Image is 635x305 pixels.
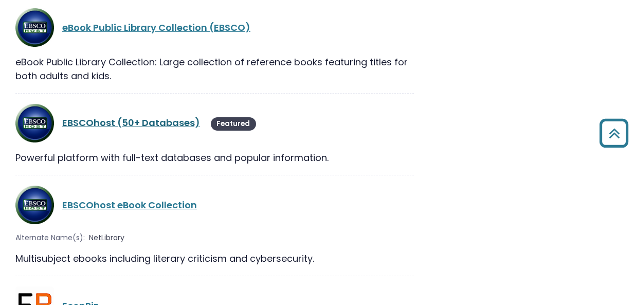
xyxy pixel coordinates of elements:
a: eBook Public Library Collection (EBSCO) [62,21,250,34]
div: eBook Public Library Collection: Large collection of reference books featuring titles for both ad... [15,55,414,83]
span: NetLibrary [89,232,124,243]
span: Featured [211,117,256,131]
div: Multisubject ebooks including literary criticism and cybersecurity. [15,252,414,265]
div: Powerful platform with full-text databases and popular information. [15,151,414,165]
a: Back to Top [595,123,632,142]
a: EBSCOhost (50+ Databases) [62,116,200,129]
span: Alternate Name(s): [15,232,85,243]
a: EBSCOhost eBook Collection [62,199,197,211]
